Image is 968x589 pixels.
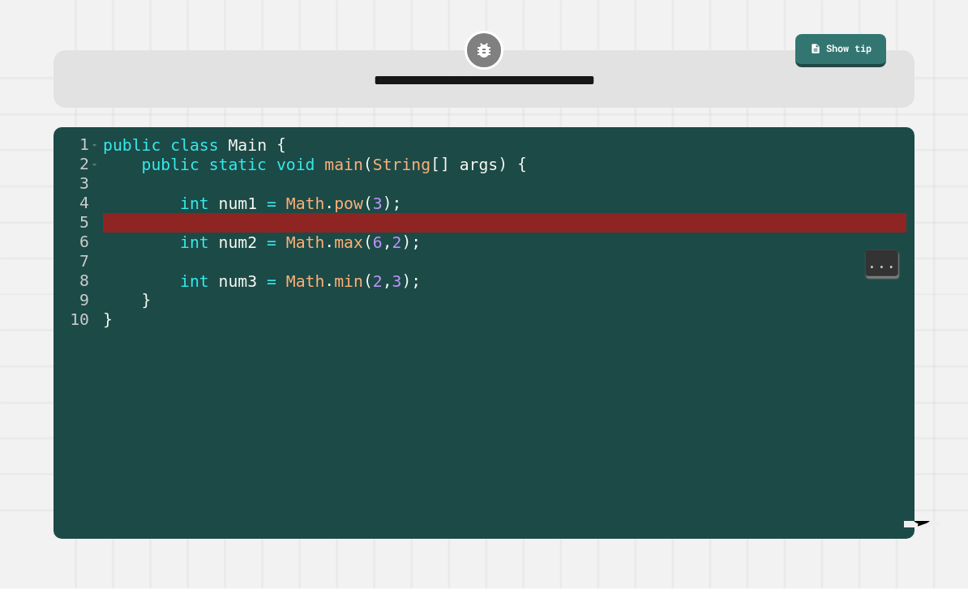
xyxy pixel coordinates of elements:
[334,194,363,213] span: pow
[54,174,100,194] div: 3
[54,233,100,252] div: 6
[218,194,257,213] span: num1
[218,233,257,252] span: num2
[54,271,100,291] div: 8
[392,272,401,291] span: 3
[372,233,382,252] span: 6
[324,156,363,174] span: main
[228,136,267,155] span: Main
[267,233,276,252] span: =
[334,272,363,291] span: min
[334,233,363,252] span: max
[285,194,324,213] span: Math
[54,252,100,271] div: 7
[795,34,886,67] a: Show tip
[180,233,209,252] span: int
[54,155,100,174] div: 2
[372,156,430,174] span: String
[90,135,99,155] span: Toggle code folding, rows 1 through 10
[372,194,382,213] span: 3
[285,233,324,252] span: Math
[103,136,161,155] span: public
[897,521,952,573] iframe: chat widget
[372,272,382,291] span: 2
[208,156,266,174] span: static
[459,156,498,174] span: args
[54,135,100,155] div: 1
[54,213,100,233] div: 5
[285,272,324,291] span: Math
[54,310,100,330] div: 10
[141,156,199,174] span: public
[180,272,209,291] span: int
[54,194,100,213] div: 4
[90,155,99,174] span: Toggle code folding, rows 2 through 9
[54,291,100,310] div: 9
[267,194,276,213] span: =
[276,156,315,174] span: void
[170,136,218,155] span: class
[218,272,257,291] span: num3
[267,272,276,291] span: =
[180,194,209,213] span: int
[392,233,401,252] span: 2
[866,252,898,274] span: ...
